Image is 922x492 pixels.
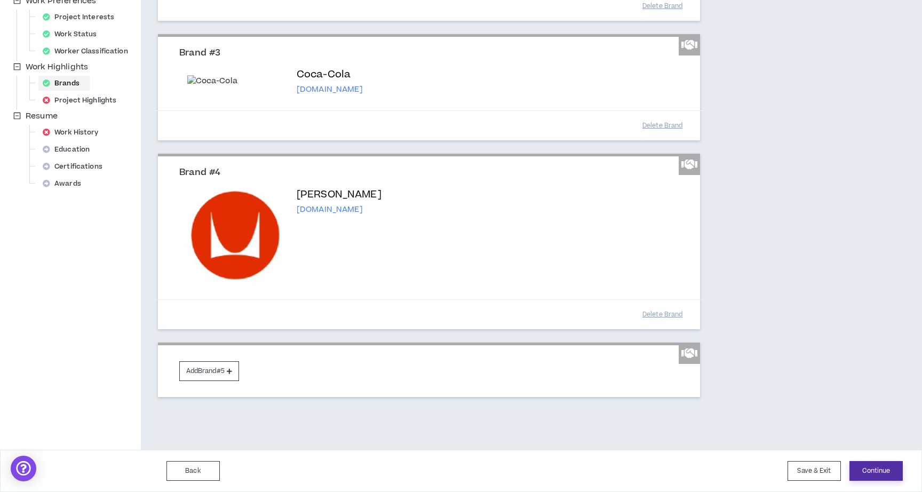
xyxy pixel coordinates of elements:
[187,187,284,284] img: Herman Miller
[23,110,60,123] span: Resume
[297,187,381,202] p: [PERSON_NAME]
[26,61,88,73] span: Work Highlights
[179,361,239,381] button: AddBrand#5
[297,67,363,82] p: Coca-Cola
[297,84,363,95] p: [DOMAIN_NAME]
[11,456,36,481] div: Open Intercom Messenger
[38,125,109,140] div: Work History
[26,110,58,122] span: Resume
[38,176,92,191] div: Awards
[38,10,125,25] div: Project Interests
[13,112,21,120] span: minus-square
[38,27,107,42] div: Work Status
[166,461,220,481] button: Back
[38,93,127,108] div: Project Highlights
[13,63,21,70] span: minus-square
[636,305,689,324] button: Delete Brand
[849,461,903,481] button: Continue
[636,116,689,135] button: Delete Brand
[187,75,284,87] img: Coca-Cola
[38,44,139,59] div: Worker Classification
[38,159,113,174] div: Certifications
[788,461,841,481] button: Save & Exit
[23,61,90,74] span: Work Highlights
[179,47,687,59] h3: Brand #3
[297,204,381,215] p: [DOMAIN_NAME]
[38,76,90,91] div: Brands
[38,142,100,157] div: Education
[179,167,687,179] h3: Brand #4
